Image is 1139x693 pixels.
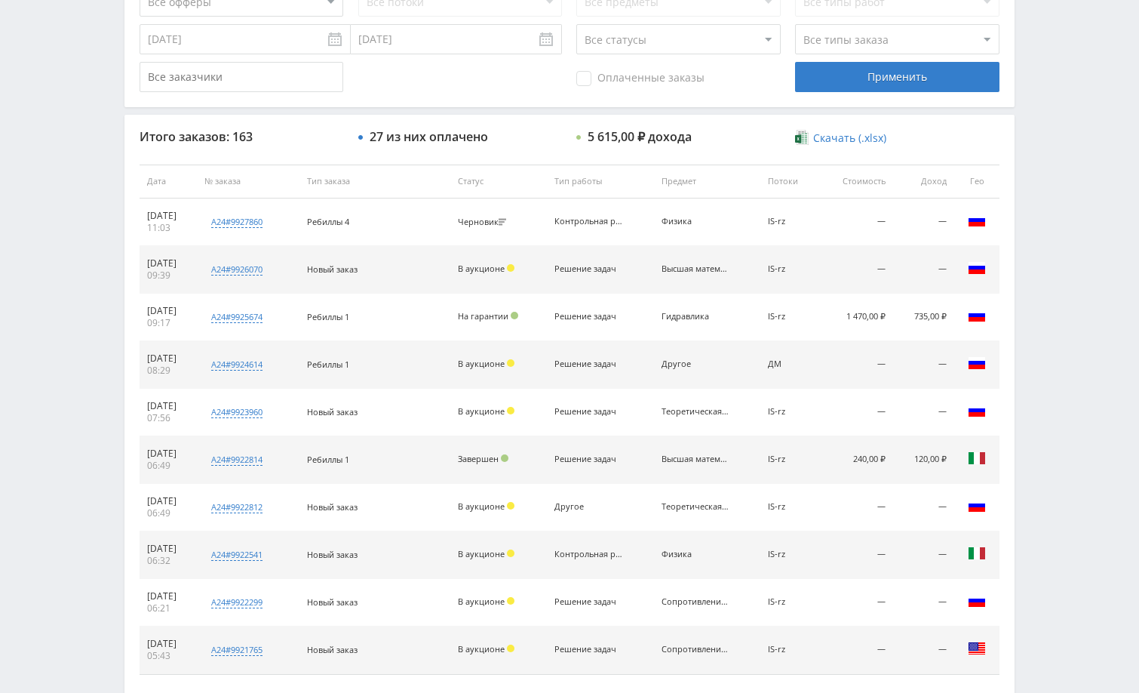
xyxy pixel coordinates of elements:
div: IS-rz [768,550,811,559]
div: 06:21 [147,602,189,614]
div: Физика [662,217,729,226]
img: rus.png [968,402,986,420]
div: Решение задач [554,312,622,322]
div: Решение задач [554,645,622,654]
span: Завершен [458,453,499,464]
div: Высшая математика [662,454,729,464]
span: Ребиллы 1 [307,454,349,465]
div: a24#9927860 [211,216,262,228]
td: — [818,579,893,627]
td: — [818,484,893,531]
div: 27 из них оплачено [370,130,488,143]
div: Черновик [458,217,510,227]
td: — [818,627,893,674]
div: IS-rz [768,597,811,607]
div: Сопротивление материалов [662,645,729,654]
span: Ребиллы 1 [307,359,349,370]
td: — [893,199,954,246]
span: Холд [507,550,514,557]
span: Оплаченные заказы [576,71,705,86]
div: [DATE] [147,400,189,412]
span: Новый заказ [307,406,358,417]
div: [DATE] [147,590,189,602]
div: a24#9922299 [211,596,262,608]
img: ita.png [968,449,986,467]
td: — [818,199,893,246]
span: Холд [507,597,514,605]
th: Тип заказа [299,165,450,199]
span: В аукционе [458,358,505,369]
td: — [893,341,954,389]
div: Физика [662,550,729,559]
th: Предмет [654,165,760,199]
div: Высшая математика [662,264,729,274]
img: rus.png [968,592,986,610]
div: a24#9921765 [211,644,262,656]
div: IS-rz [768,264,811,274]
th: Доход [893,165,954,199]
img: xlsx [795,130,808,145]
td: 735,00 ₽ [893,294,954,341]
span: В аукционе [458,643,505,654]
span: В аукционе [458,405,505,417]
div: Применить [795,62,999,92]
div: 09:39 [147,269,189,282]
div: Решение задач [554,264,622,274]
div: Теоретическая механика [662,502,729,512]
div: 05:43 [147,650,189,662]
a: Скачать (.xlsx) [795,131,886,146]
div: a24#9923960 [211,406,262,418]
img: usa.png [968,639,986,658]
img: rus.png [968,354,986,372]
div: Решение задач [554,454,622,464]
span: Ребиллы 1 [307,311,349,322]
span: Холд [507,264,514,272]
td: 240,00 ₽ [818,436,893,484]
div: [DATE] [147,638,189,650]
div: [DATE] [147,353,189,365]
span: В аукционе [458,263,505,274]
div: Решение задач [554,597,622,607]
div: a24#9922812 [211,501,262,513]
div: a24#9922814 [211,454,262,466]
th: Гео [954,165,999,199]
td: — [818,341,893,389]
div: 06:32 [147,555,189,567]
span: Холд [507,407,514,414]
td: — [818,531,893,579]
div: a24#9924614 [211,359,262,371]
div: Контрольная работа [554,550,622,559]
div: 11:03 [147,222,189,234]
span: В аукционе [458,548,505,559]
div: Теоретическая механика [662,407,729,417]
th: № заказа [197,165,299,199]
th: Дата [140,165,197,199]
div: a24#9922541 [211,549,262,561]
td: — [818,246,893,294]
span: Скачать (.xlsx) [813,132,886,144]
div: Итого заказов: 163 [140,130,343,143]
span: В аукционе [458,500,505,512]
div: IS-rz [768,407,811,417]
td: 1 470,00 ₽ [818,294,893,341]
div: Сопротивление материалов [662,597,729,607]
img: rus.png [968,306,986,325]
span: Новый заказ [307,644,358,655]
div: 07:56 [147,412,189,424]
span: Подтвержден [501,454,508,462]
div: [DATE] [147,257,189,269]
div: [DATE] [147,543,189,555]
img: rus.png [968,211,986,229]
div: ДМ [768,359,811,369]
div: Решение задач [554,359,622,369]
td: — [818,389,893,436]
th: Статус [450,165,547,199]
input: Все заказчики [140,62,343,92]
span: На гарантии [458,310,508,322]
span: Холд [507,645,514,652]
div: Другое [554,502,622,512]
td: — [893,484,954,531]
div: IS-rz [768,502,811,512]
th: Стоимость [818,165,893,199]
div: IS-rz [768,645,811,654]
